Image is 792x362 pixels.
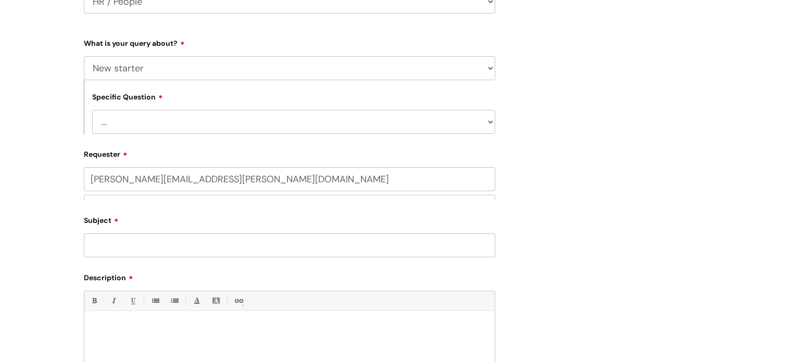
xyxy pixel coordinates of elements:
label: Requester [84,146,495,159]
a: 1. Ordered List (Ctrl-Shift-8) [168,294,181,307]
label: What is your query about? [84,35,495,48]
label: Specific Question [92,91,163,102]
input: Email [84,167,495,191]
a: Font Color [190,294,203,307]
a: Bold (Ctrl-B) [87,294,100,307]
a: Underline(Ctrl-U) [126,294,139,307]
a: Back Color [209,294,222,307]
a: Link [232,294,245,307]
input: Your Name [84,195,495,219]
label: Subject [84,213,495,225]
a: Italic (Ctrl-I) [107,294,120,307]
label: Description [84,270,495,282]
a: • Unordered List (Ctrl-Shift-7) [148,294,161,307]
